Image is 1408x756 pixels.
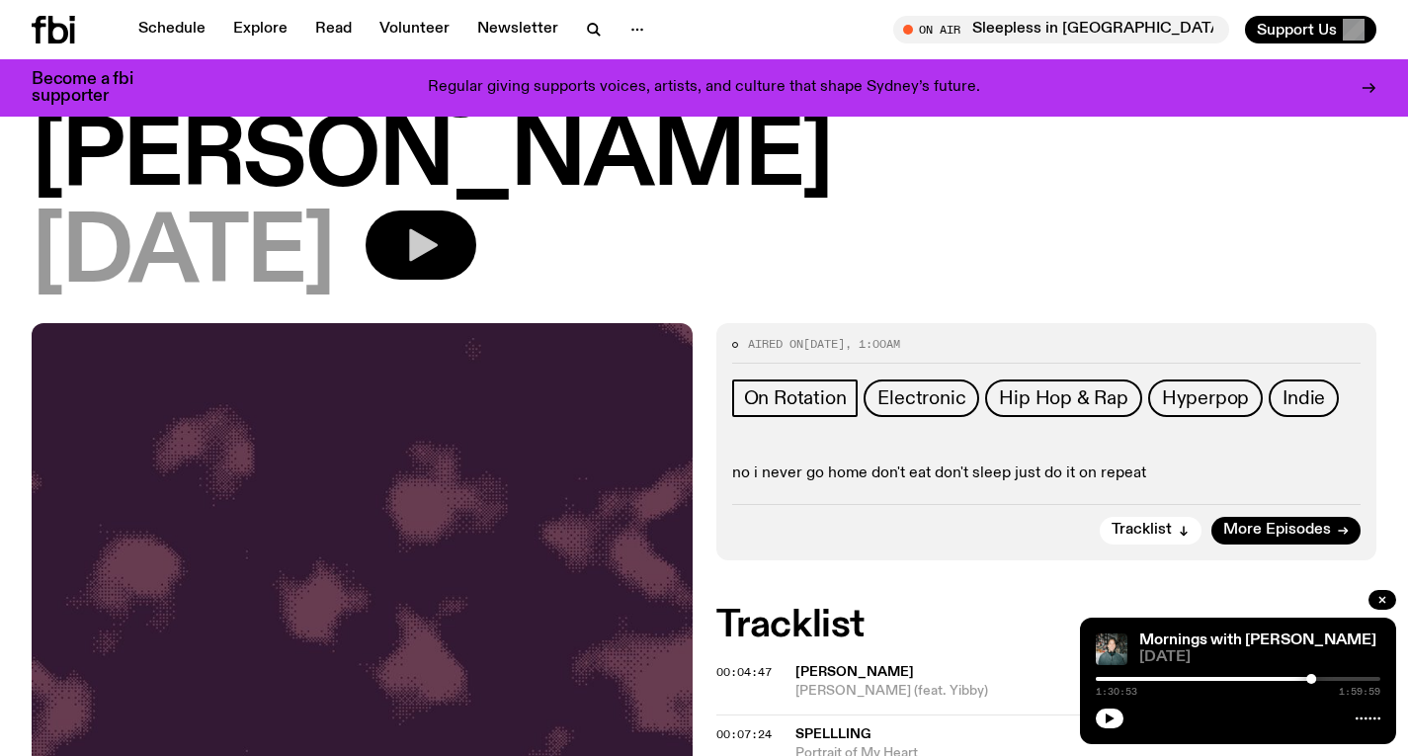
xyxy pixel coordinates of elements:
span: On Rotation [744,387,847,409]
a: Volunteer [368,16,461,43]
a: Schedule [126,16,217,43]
span: 00:04:47 [716,664,772,680]
span: [PERSON_NAME] (feat. Yibby) [795,682,1204,701]
button: Tracklist [1100,517,1201,545]
p: no i never go home don't eat don't sleep just do it on repeat [732,464,1362,483]
span: , 1:00am [845,336,900,352]
a: Mornings with [PERSON_NAME] [1139,632,1376,648]
a: More Episodes [1211,517,1361,545]
span: [DATE] [803,336,845,352]
span: Aired on [748,336,803,352]
button: On AirSleepless in [GEOGRAPHIC_DATA] [893,16,1229,43]
a: On Rotation [732,379,859,417]
a: Hip Hop & Rap [985,379,1141,417]
span: Hip Hop & Rap [999,387,1127,409]
a: Electronic [864,379,979,417]
span: More Episodes [1223,523,1331,538]
h1: The All Nighter with [PERSON_NAME] [32,25,1376,203]
button: Support Us [1245,16,1376,43]
h3: Become a fbi supporter [32,71,158,105]
span: Indie [1283,387,1325,409]
img: Radio presenter Ben Hansen sits in front of a wall of photos and an fbi radio sign. Film photo. B... [1096,633,1127,665]
a: Explore [221,16,299,43]
a: Hyperpop [1148,379,1263,417]
a: Indie [1269,379,1339,417]
span: [DATE] [32,210,334,299]
a: Read [303,16,364,43]
a: Newsletter [465,16,570,43]
span: 1:59:59 [1339,687,1380,697]
span: Tracklist [1112,523,1172,538]
button: 00:04:47 [716,667,772,678]
span: Electronic [877,387,965,409]
span: 00:07:24 [716,726,772,742]
span: 1:30:53 [1096,687,1137,697]
p: Regular giving supports voices, artists, and culture that shape Sydney’s future. [428,79,980,97]
span: [DATE] [1139,650,1380,665]
button: 00:07:24 [716,729,772,740]
span: Hyperpop [1162,387,1249,409]
h2: Tracklist [716,608,1377,643]
span: [PERSON_NAME] [795,665,914,679]
span: SPELLLING [795,727,870,741]
span: Support Us [1257,21,1337,39]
